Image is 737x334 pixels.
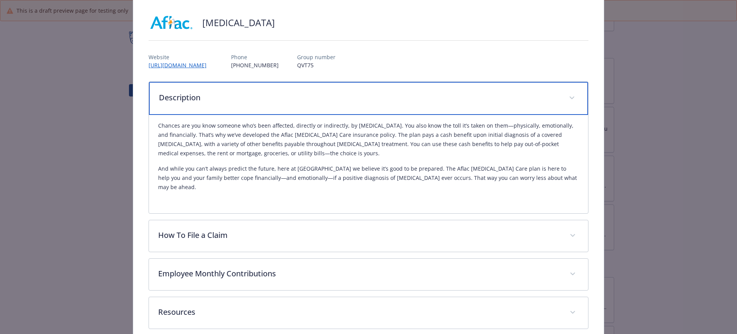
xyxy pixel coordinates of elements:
[149,259,588,290] div: Employee Monthly Contributions
[149,220,588,252] div: How To File a Claim
[158,306,561,318] p: Resources
[149,115,588,213] div: Description
[297,61,335,69] p: QVT75
[159,92,560,103] p: Description
[158,121,579,158] p: Chances are you know someone who’s been affected, directly or indirectly, by [MEDICAL_DATA]. You ...
[158,229,561,241] p: How To File a Claim
[149,82,588,115] div: Description
[231,53,279,61] p: Phone
[202,16,275,29] h2: [MEDICAL_DATA]
[149,53,213,61] p: Website
[158,164,579,192] p: And while you can’t always predict the future, here at [GEOGRAPHIC_DATA] we believe it’s good to ...
[158,268,561,279] p: Employee Monthly Contributions
[149,11,195,34] img: AFLAC
[231,61,279,69] p: [PHONE_NUMBER]
[297,53,335,61] p: Group number
[149,61,213,69] a: [URL][DOMAIN_NAME]
[149,297,588,329] div: Resources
